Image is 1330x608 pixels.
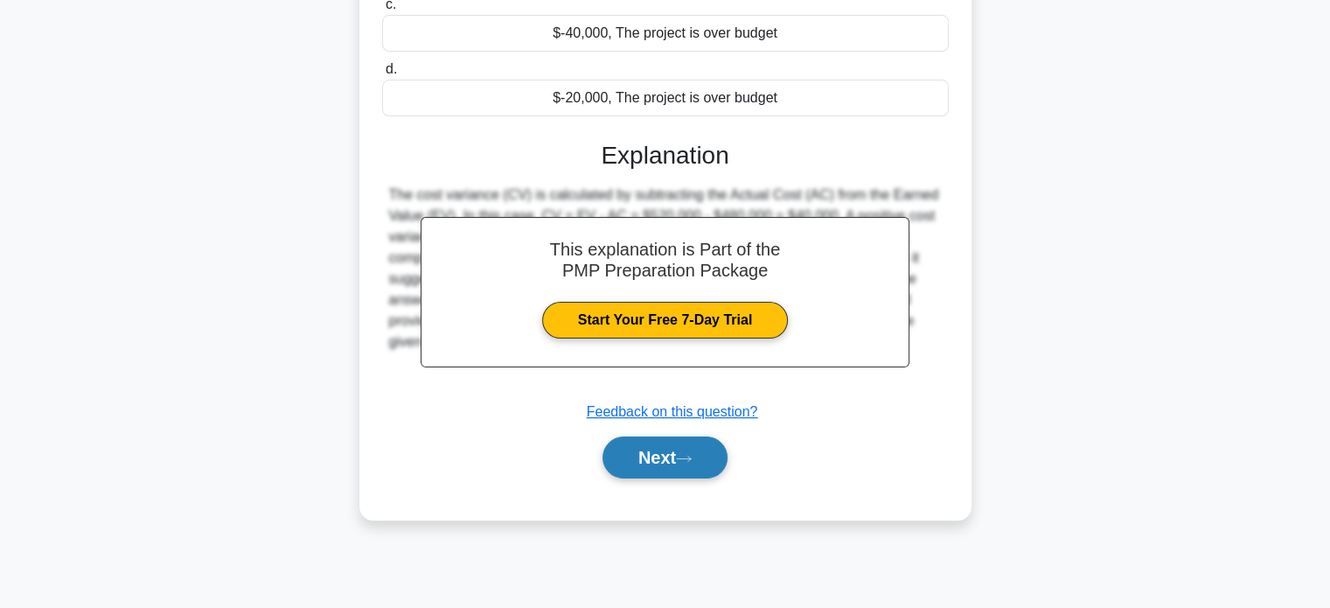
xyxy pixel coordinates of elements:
[393,141,938,171] h3: Explanation
[382,80,949,116] div: $-20,000, The project is over budget
[602,437,728,479] button: Next
[386,61,397,76] span: d.
[587,404,758,419] a: Feedback on this question?
[382,15,949,52] div: $-40,000, The project is over budget
[542,302,788,339] a: Start Your Free 7-Day Trial
[389,185,942,353] div: The cost variance (CV) is calculated by subtracting the Actual Cost (AC) from the Earned Value (E...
